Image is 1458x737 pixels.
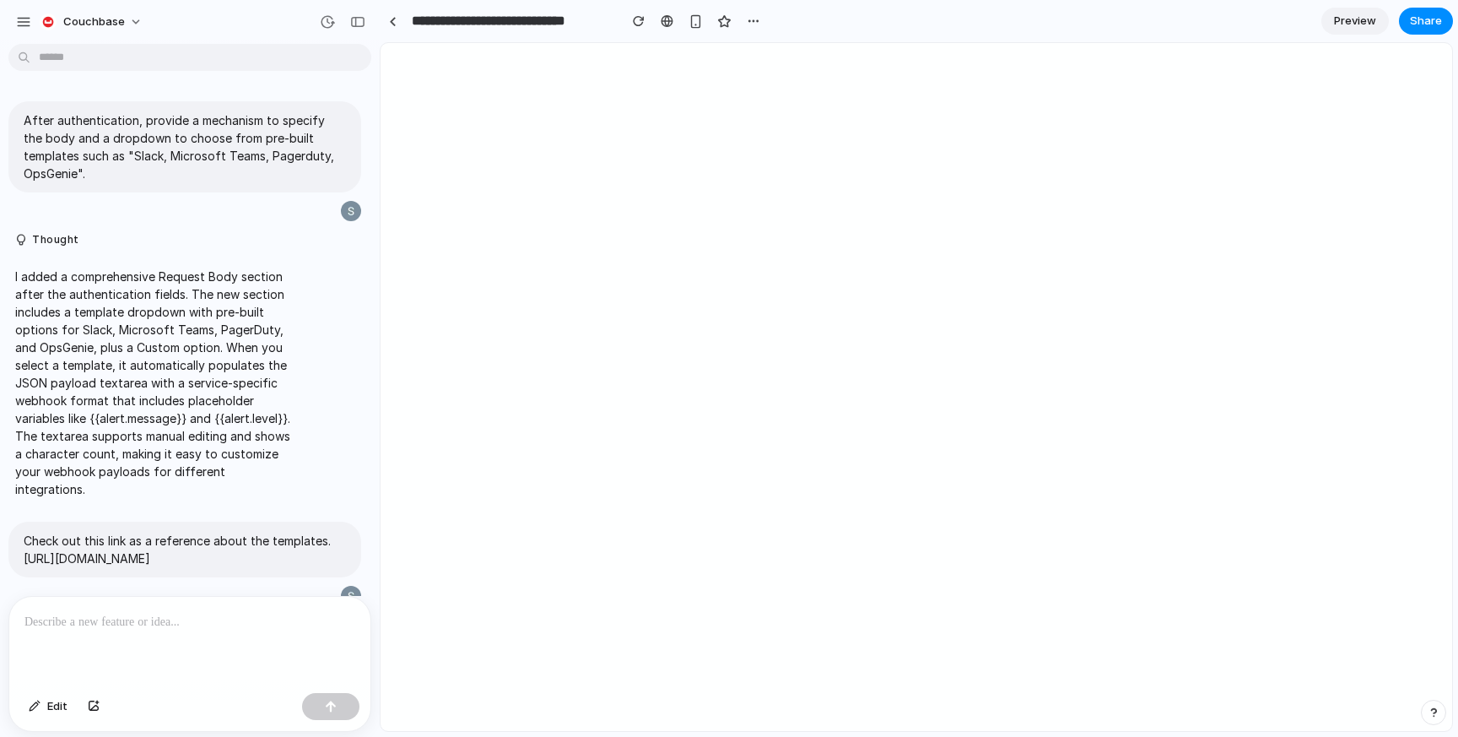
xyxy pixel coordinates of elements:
[1399,8,1453,35] button: Share
[33,8,151,35] button: Couchbase
[24,532,346,567] p: Check out this link as a reference about the templates. [URL][DOMAIN_NAME]
[1410,13,1442,30] span: Share
[1321,8,1389,35] a: Preview
[1334,13,1376,30] span: Preview
[20,693,76,720] button: Edit
[47,698,67,715] span: Edit
[15,268,297,498] p: I added a comprehensive Request Body section after the authentication fields. The new section inc...
[63,14,125,30] span: Couchbase
[24,111,346,182] p: After authentication, provide a mechanism to specify the body and a dropdown to choose from pre-b...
